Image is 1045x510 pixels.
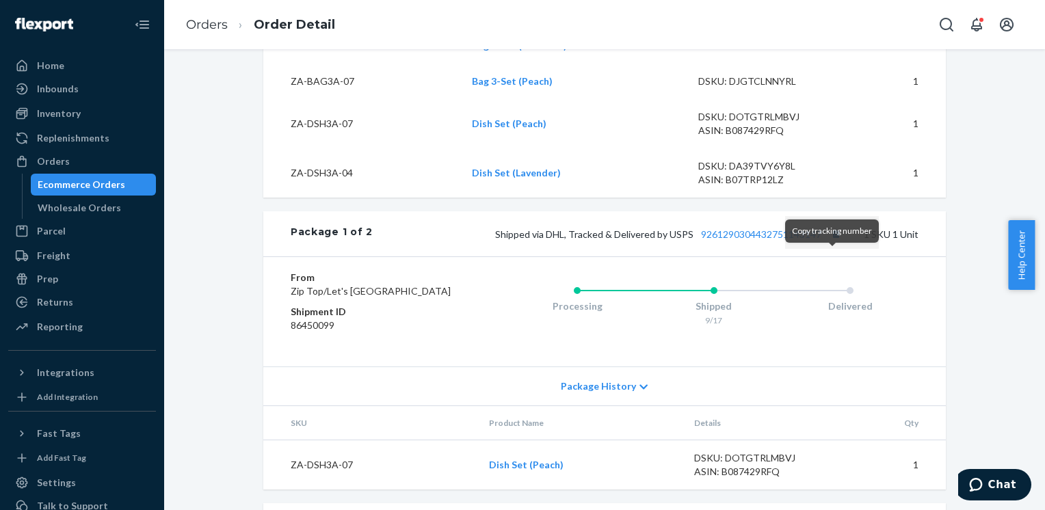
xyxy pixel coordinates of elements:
a: Replenishments [8,127,156,149]
a: Freight [8,245,156,267]
div: Parcel [37,224,66,238]
div: Replenishments [37,131,109,145]
a: Add Integration [8,389,156,405]
div: Shipped [646,299,782,313]
button: Integrations [8,362,156,384]
div: DSKU: DA39TVY6Y8L [698,159,827,173]
a: Prep [8,268,156,290]
div: Integrations [37,366,94,379]
div: Settings [37,476,76,489]
div: DSKU: DOTGTRLMBVJ [698,110,827,124]
a: 9261290304432751143147 [701,228,821,240]
div: Add Integration [37,391,98,403]
td: 1 [837,64,946,99]
td: ZA-DSH3A-07 [263,440,478,490]
button: Help Center [1008,220,1035,290]
div: ASIN: B087429RFQ [694,465,823,479]
a: Bag 3-Set (Peach) [472,75,553,87]
td: ZA-DSH3A-07 [263,99,461,148]
a: Returns [8,291,156,313]
a: Home [8,55,156,77]
div: ASIN: B087429RFQ [698,124,827,137]
a: Ecommerce Orders [31,174,157,196]
button: Open notifications [963,11,990,38]
a: Reporting [8,316,156,338]
div: Ecommerce Orders [38,178,125,191]
a: Inbounds [8,78,156,100]
div: 9/17 [646,314,782,326]
td: 1 [834,440,946,490]
div: Wholesale Orders [38,201,121,215]
div: Add Fast Tag [37,452,86,464]
div: Prep [37,272,58,286]
a: Dish Set (Peach) [472,118,546,129]
dt: Shipment ID [291,305,454,319]
div: Fast Tags [37,427,81,440]
span: Zip Top/Let's [GEOGRAPHIC_DATA] [291,285,451,297]
div: Inbounds [37,82,79,96]
a: Add Fast Tag [8,450,156,466]
td: 1 [837,99,946,148]
div: Reporting [37,320,83,334]
a: Parcel [8,220,156,242]
div: Returns [37,295,73,309]
a: Settings [8,472,156,494]
a: Order Detail [254,17,335,32]
img: Flexport logo [15,18,73,31]
ol: breadcrumbs [175,5,346,45]
th: Details [683,406,834,440]
button: Open Search Box [933,11,960,38]
div: Orders [37,155,70,168]
div: Inventory [37,107,81,120]
dt: From [291,271,454,284]
div: Processing [509,299,646,313]
a: Orders [186,17,228,32]
th: SKU [263,406,478,440]
th: Product Name [478,406,684,440]
td: 1 [837,148,946,198]
td: ZA-BAG3A-07 [263,64,461,99]
td: ZA-DSH3A-04 [263,148,461,198]
span: Copy tracking number [792,226,872,236]
th: Qty [834,406,946,440]
a: Inventory [8,103,156,124]
button: Close Navigation [129,11,156,38]
div: ASIN: B07TRP12LZ [698,173,827,187]
span: Shipped via DHL, Tracked & Delivered by USPS [495,228,845,240]
dd: 86450099 [291,319,454,332]
div: Package 1 of 2 [291,225,373,243]
div: Freight [37,249,70,263]
span: Package History [561,379,636,393]
div: Home [37,59,64,72]
div: DSKU: DOTGTRLMBVJ [694,451,823,465]
a: Dish Set (Lavender) [472,167,561,178]
button: Open account menu [993,11,1020,38]
iframe: Opens a widget where you can chat to one of our agents [958,469,1031,503]
a: Orders [8,150,156,172]
a: Dish Set (Peach) [489,459,564,470]
div: Delivered [782,299,918,313]
div: 1 SKU 1 Unit [373,225,918,243]
div: DSKU: DJGTCLNNYRL [698,75,827,88]
a: Wholesale Orders [31,197,157,219]
button: Fast Tags [8,422,156,444]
